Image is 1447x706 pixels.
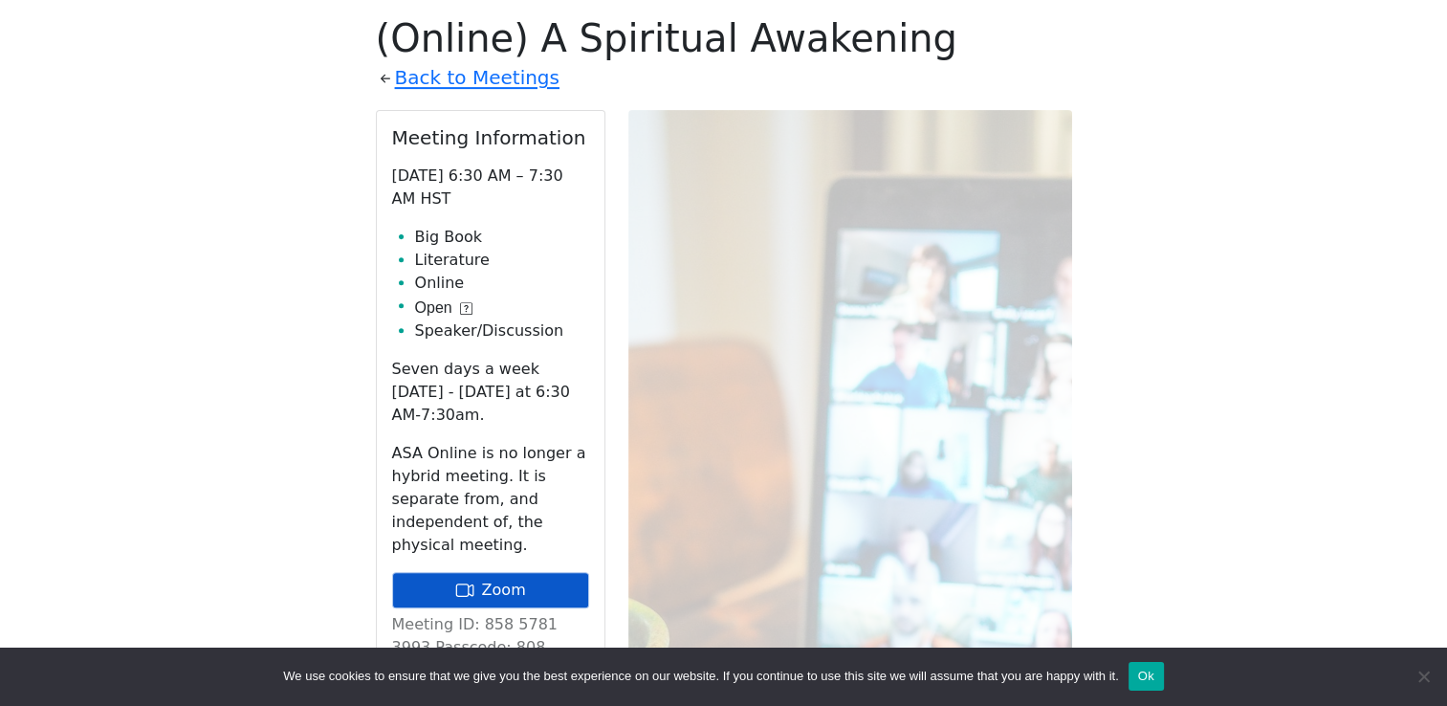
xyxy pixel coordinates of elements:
[392,442,589,557] p: ASA Online is no longer a hybrid meeting. It is separate from, and independent of, the physical m...
[415,249,589,272] li: Literature
[415,297,472,320] button: Open
[283,667,1118,686] span: We use cookies to ensure that we give you the best experience on our website. If you continue to ...
[392,126,589,149] h2: Meeting Information
[1129,662,1164,691] button: Ok
[415,320,589,342] li: Speaker/Discussion
[1414,667,1433,686] span: No
[392,572,589,608] a: Zoom
[415,297,452,320] span: Open
[395,61,559,95] a: Back to Meetings
[415,272,589,295] li: Online
[415,226,589,249] li: Big Book
[392,165,589,210] p: [DATE] 6:30 AM – 7:30 AM HST
[392,358,589,427] p: Seven days a week [DATE] - [DATE] at 6:30 AM-7:30am.
[376,15,1072,61] h1: (Online) A Spiritual Awakening
[392,613,589,659] p: Meeting ID: 858 5781 3993 Passcode: 808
